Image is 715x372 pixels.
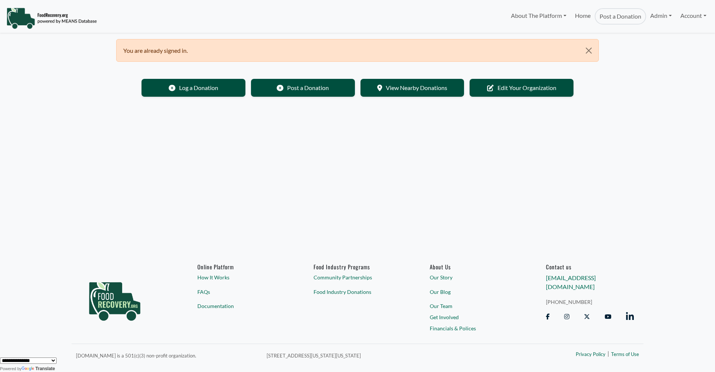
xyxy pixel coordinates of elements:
div: You are already signed in. [116,39,599,62]
a: [PHONE_NUMBER] [546,298,634,305]
p: [DOMAIN_NAME] is a 501(c)(3) non-profit organization. [76,351,258,360]
a: Our Story [430,273,518,281]
p: [STREET_ADDRESS][US_STATE][US_STATE] [267,351,496,360]
a: [EMAIL_ADDRESS][DOMAIN_NAME] [546,274,596,290]
a: Home [571,8,594,25]
img: Google Translate [22,366,35,372]
img: NavigationLogo_FoodRecovery-91c16205cd0af1ed486a0f1a7774a6544ea792ac00100771e7dd3ec7c0e58e41.png [6,7,97,29]
a: Privacy Policy [576,351,606,358]
a: How It Works [197,273,285,281]
a: Financials & Polices [430,324,518,332]
h6: Food Industry Programs [314,263,401,270]
img: food_recovery_green_logo-76242d7a27de7ed26b67be613a865d9c9037ba317089b267e0515145e5e51427.png [81,263,148,334]
a: Food Industry Donations [314,288,401,295]
button: Close [579,39,598,62]
a: Post a Donation [251,79,355,97]
a: Edit Your Organization [470,79,573,97]
a: Our Blog [430,288,518,295]
a: Log a Donation [142,79,245,97]
a: About The Platform [507,8,571,23]
a: Terms of Use [611,351,639,358]
a: Get Involved [430,313,518,321]
a: Our Team [430,302,518,310]
h6: Contact us [546,263,634,270]
span: | [607,349,609,358]
a: About Us [430,263,518,270]
a: Post a Donation [595,8,646,25]
a: Account [676,8,711,23]
a: Translate [22,366,55,371]
a: FAQs [197,288,285,295]
a: Documentation [197,302,285,310]
a: Admin [646,8,676,23]
a: View Nearby Donations [360,79,464,97]
a: Community Partnerships [314,273,401,281]
h6: Online Platform [197,263,285,270]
